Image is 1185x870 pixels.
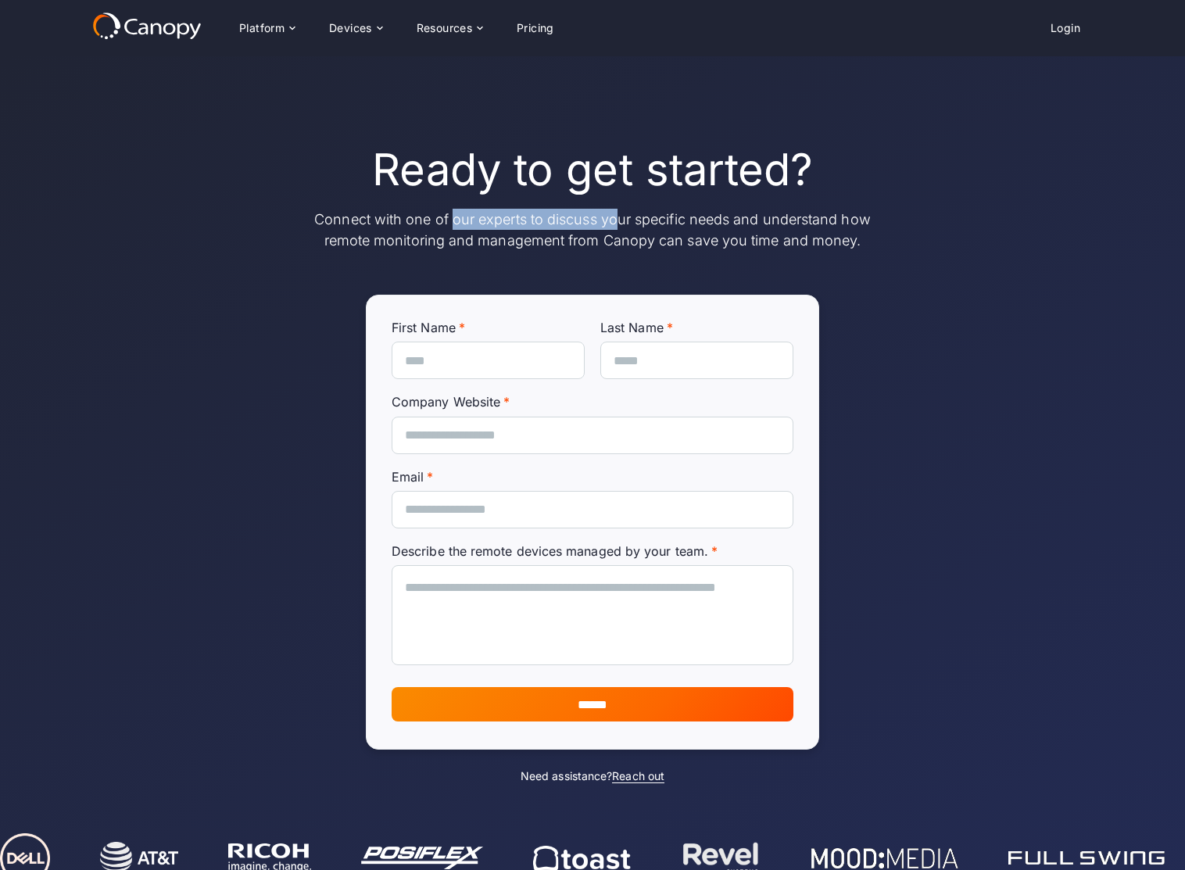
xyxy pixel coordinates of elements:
[404,13,495,44] div: Resources
[994,851,1151,865] img: Canopy works with Full Swing
[392,469,424,485] span: Email
[227,13,307,44] div: Platform
[347,847,469,869] img: Canopy works with Posiflex
[392,394,500,410] span: Company Website
[311,209,874,251] p: Connect with one of our experts to discuss your specific needs and understand how remote monitori...
[239,23,285,34] div: Platform
[1038,13,1093,43] a: Login
[612,769,664,783] a: Reach out
[392,543,708,559] span: Describe the remote devices managed by your team.
[417,23,473,34] div: Resources
[392,320,456,335] span: First Name
[797,848,945,868] img: Canopy works with Mood Media
[329,23,372,34] div: Devices
[504,13,567,43] a: Pricing
[600,320,664,335] span: Last Name
[372,144,814,196] h1: Ready to get started?
[317,13,395,44] div: Devices
[311,768,874,784] div: Need assistance?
